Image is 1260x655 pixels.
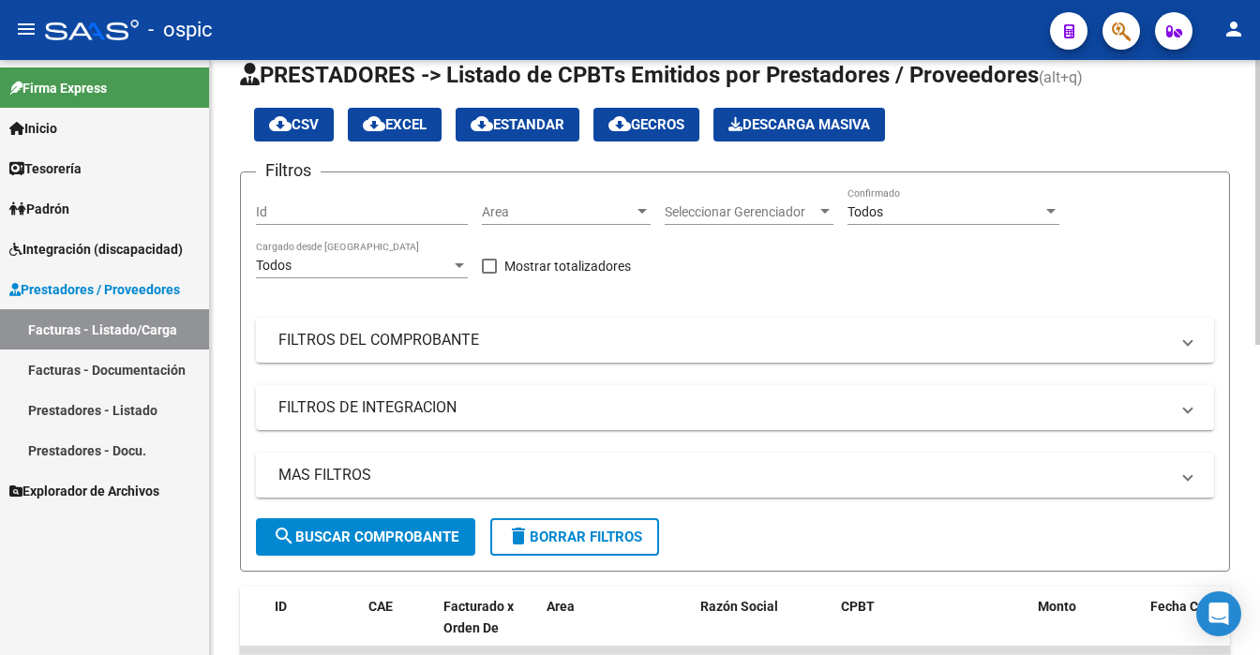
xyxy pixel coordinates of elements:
[275,599,287,614] span: ID
[504,255,631,277] span: Mostrar totalizadores
[278,465,1169,485] mat-panel-title: MAS FILTROS
[363,112,385,135] mat-icon: cloud_download
[9,158,82,179] span: Tesorería
[273,525,295,547] mat-icon: search
[471,116,564,133] span: Estandar
[443,599,514,635] span: Facturado x Orden De
[728,116,870,133] span: Descarga Masiva
[256,518,475,556] button: Buscar Comprobante
[9,481,159,501] span: Explorador de Archivos
[482,204,634,220] span: Area
[700,599,778,614] span: Razón Social
[841,599,875,614] span: CPBT
[9,118,57,139] span: Inicio
[256,453,1214,498] mat-expansion-panel-header: MAS FILTROS
[273,528,458,545] span: Buscar Comprobante
[278,397,1169,418] mat-panel-title: FILTROS DE INTEGRACION
[256,318,1214,363] mat-expansion-panel-header: FILTROS DEL COMPROBANTE
[490,518,659,556] button: Borrar Filtros
[256,258,292,273] span: Todos
[269,116,319,133] span: CSV
[240,62,1039,88] span: PRESTADORES -> Listado de CPBTs Emitidos por Prestadores / Proveedores
[1196,591,1241,636] div: Open Intercom Messenger
[9,78,107,98] span: Firma Express
[256,385,1214,430] mat-expansion-panel-header: FILTROS DE INTEGRACION
[1038,599,1076,614] span: Monto
[1150,599,1218,614] span: Fecha Cpbt
[256,157,321,184] h3: Filtros
[148,9,213,51] span: - ospic
[456,108,579,141] button: Estandar
[9,199,69,219] span: Padrón
[547,599,575,614] span: Area
[608,112,631,135] mat-icon: cloud_download
[348,108,442,141] button: EXCEL
[665,204,817,220] span: Seleccionar Gerenciador
[847,204,883,219] span: Todos
[254,108,334,141] button: CSV
[368,599,393,614] span: CAE
[15,18,37,40] mat-icon: menu
[1039,68,1083,86] span: (alt+q)
[269,112,292,135] mat-icon: cloud_download
[9,279,180,300] span: Prestadores / Proveedores
[1222,18,1245,40] mat-icon: person
[593,108,699,141] button: Gecros
[363,116,427,133] span: EXCEL
[507,525,530,547] mat-icon: delete
[713,108,885,141] app-download-masive: Descarga masiva de comprobantes (adjuntos)
[608,116,684,133] span: Gecros
[278,330,1169,350] mat-panel-title: FILTROS DEL COMPROBANTE
[471,112,493,135] mat-icon: cloud_download
[507,528,642,545] span: Borrar Filtros
[713,108,885,141] button: Descarga Masiva
[9,239,183,260] span: Integración (discapacidad)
